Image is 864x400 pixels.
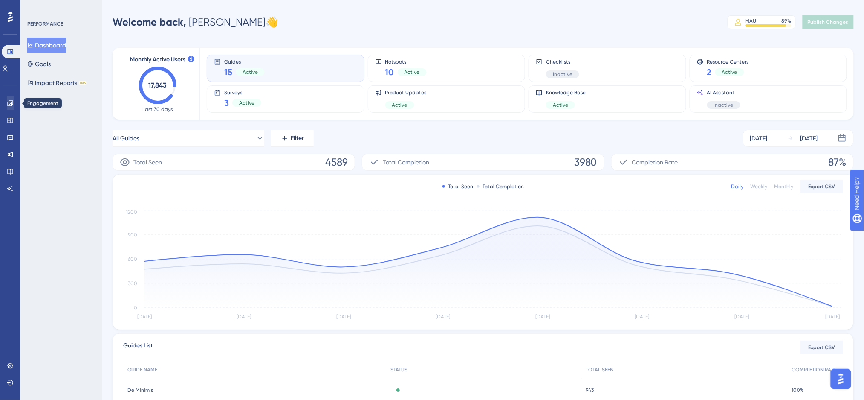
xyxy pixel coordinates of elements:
tspan: 1200 [126,209,137,215]
span: All Guides [113,133,139,143]
span: COMPLETION RATE [792,366,836,373]
button: Publish Changes [803,15,854,29]
div: 89 % [782,18,792,24]
span: Completion Rate [632,157,678,167]
span: Active [553,102,568,108]
button: Export CSV [800,341,843,354]
tspan: [DATE] [734,314,749,320]
span: Publish Changes [808,19,849,26]
span: Export CSV [809,183,835,190]
span: 15 [224,66,232,78]
span: 10 [385,66,394,78]
span: TOTAL SEEN [586,366,614,373]
iframe: UserGuiding AI Assistant Launcher [828,366,854,392]
span: Active [392,102,407,108]
tspan: [DATE] [436,314,451,320]
span: Product Updates [385,89,427,96]
div: [DATE] [800,133,818,143]
span: GUIDE NAME [127,366,157,373]
div: MAU [746,18,757,24]
span: 3980 [574,155,597,169]
span: 100% [792,387,804,394]
button: Goals [27,56,51,72]
span: Knowledge Base [546,89,586,96]
span: Export CSV [809,344,835,351]
span: Welcome back, [113,16,186,28]
span: 4589 [325,155,348,169]
div: Total Completion [477,183,524,190]
span: Need Help? [20,2,53,12]
div: BETA [79,81,87,85]
tspan: 0 [134,305,137,311]
span: Active [243,69,258,76]
span: Checklists [546,58,579,65]
span: Active [405,69,420,76]
span: Inactive [553,71,572,78]
button: All Guides [113,130,264,147]
span: Inactive [714,102,734,108]
span: De Minimis [127,387,153,394]
span: 943 [586,387,594,394]
span: Guides [224,58,265,64]
span: Filter [291,133,304,143]
div: [PERSON_NAME] 👋 [113,15,278,29]
span: Last 30 days [143,106,173,113]
span: AI Assistant [707,89,740,96]
tspan: [DATE] [826,314,840,320]
span: Total Seen [133,157,162,167]
span: Total Completion [383,157,429,167]
button: Export CSV [800,180,843,193]
tspan: [DATE] [635,314,650,320]
div: Daily [731,183,744,190]
span: 87% [829,155,847,169]
button: Impact ReportsBETA [27,75,87,91]
tspan: [DATE] [336,314,351,320]
tspan: 900 [128,232,137,238]
div: [DATE] [750,133,768,143]
div: PERFORMANCE [27,20,63,27]
span: 3 [224,97,229,109]
tspan: [DATE] [137,314,152,320]
span: Monthly Active Users [130,55,185,65]
span: Guides List [123,341,153,354]
button: Dashboard [27,38,66,53]
span: STATUS [390,366,407,373]
span: Resource Centers [707,58,749,64]
div: Weekly [751,183,768,190]
span: Active [239,99,254,106]
span: Hotspots [385,58,427,64]
text: 17,843 [149,81,167,89]
tspan: [DATE] [535,314,550,320]
span: 2 [707,66,712,78]
span: Surveys [224,89,261,95]
tspan: 300 [128,280,137,286]
tspan: [DATE] [237,314,251,320]
tspan: 600 [128,256,137,262]
div: Total Seen [442,183,474,190]
span: Active [722,69,737,76]
div: Monthly [774,183,794,190]
button: Filter [271,130,314,147]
